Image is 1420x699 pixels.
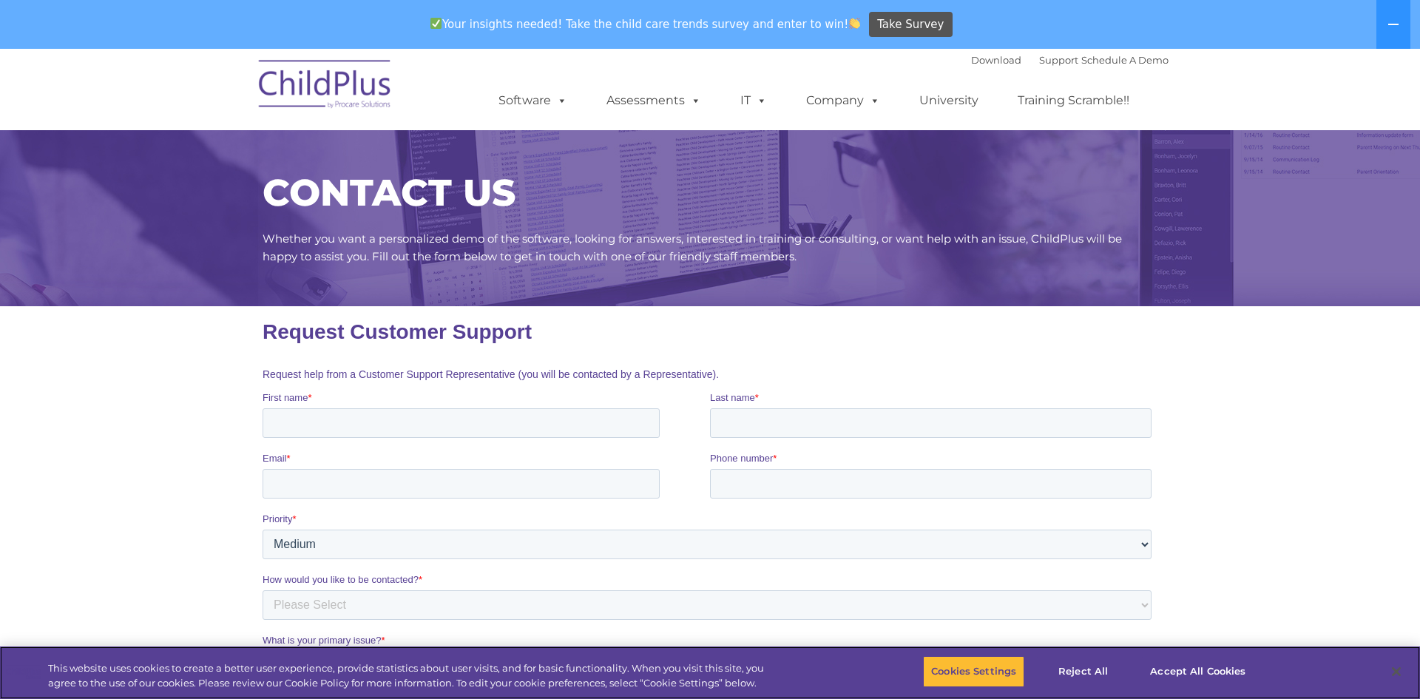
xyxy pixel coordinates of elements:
[869,12,953,38] a: Take Survey
[592,86,716,115] a: Assessments
[971,54,1169,66] font: |
[1081,54,1169,66] a: Schedule A Demo
[263,232,1122,263] span: Whether you want a personalized demo of the software, looking for answers, interested in training...
[971,54,1021,66] a: Download
[905,86,993,115] a: University
[726,86,782,115] a: IT
[1039,54,1078,66] a: Support
[1380,655,1413,688] button: Close
[791,86,895,115] a: Company
[923,656,1024,687] button: Cookies Settings
[1142,656,1254,687] button: Accept All Cookies
[263,170,515,215] span: CONTACT US
[484,86,582,115] a: Software
[1037,656,1129,687] button: Reject All
[1003,86,1144,115] a: Training Scramble!!
[877,12,944,38] span: Take Survey
[48,661,781,690] div: This website uses cookies to create a better user experience, provide statistics about user visit...
[251,50,399,124] img: ChildPlus by Procare Solutions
